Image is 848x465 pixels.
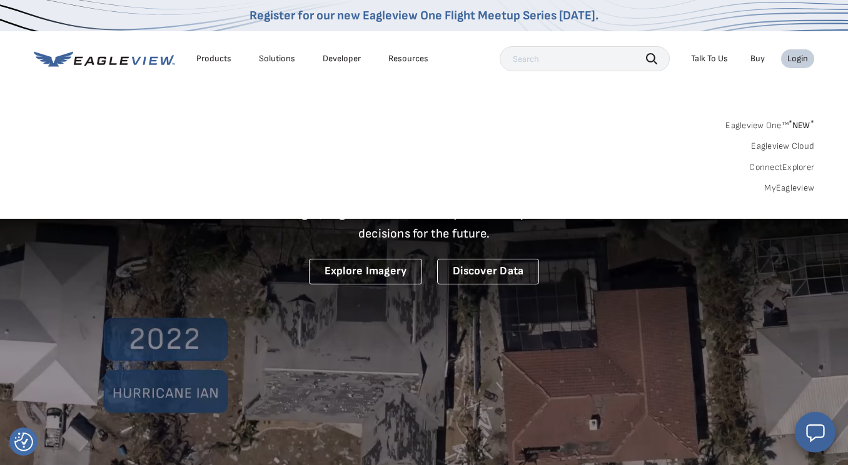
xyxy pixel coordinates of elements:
div: Login [787,53,808,64]
a: ConnectExplorer [749,162,814,173]
button: Open chat window [795,412,835,452]
div: Resources [388,53,428,64]
input: Search [500,46,670,71]
a: MyEagleview [764,182,814,194]
a: Buy [750,53,765,64]
span: NEW [789,120,814,131]
img: Revisit consent button [14,432,33,451]
a: Developer [323,53,361,64]
button: Consent Preferences [14,432,33,451]
a: Eagleview One™*NEW* [725,116,814,131]
div: Products [196,53,231,64]
a: Explore Imagery [309,259,423,284]
a: Register for our new Eagleview One Flight Meetup Series [DATE]. [250,8,598,23]
div: Talk To Us [691,53,728,64]
a: Eagleview Cloud [751,141,814,152]
div: Solutions [259,53,295,64]
a: Discover Data [437,259,539,284]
